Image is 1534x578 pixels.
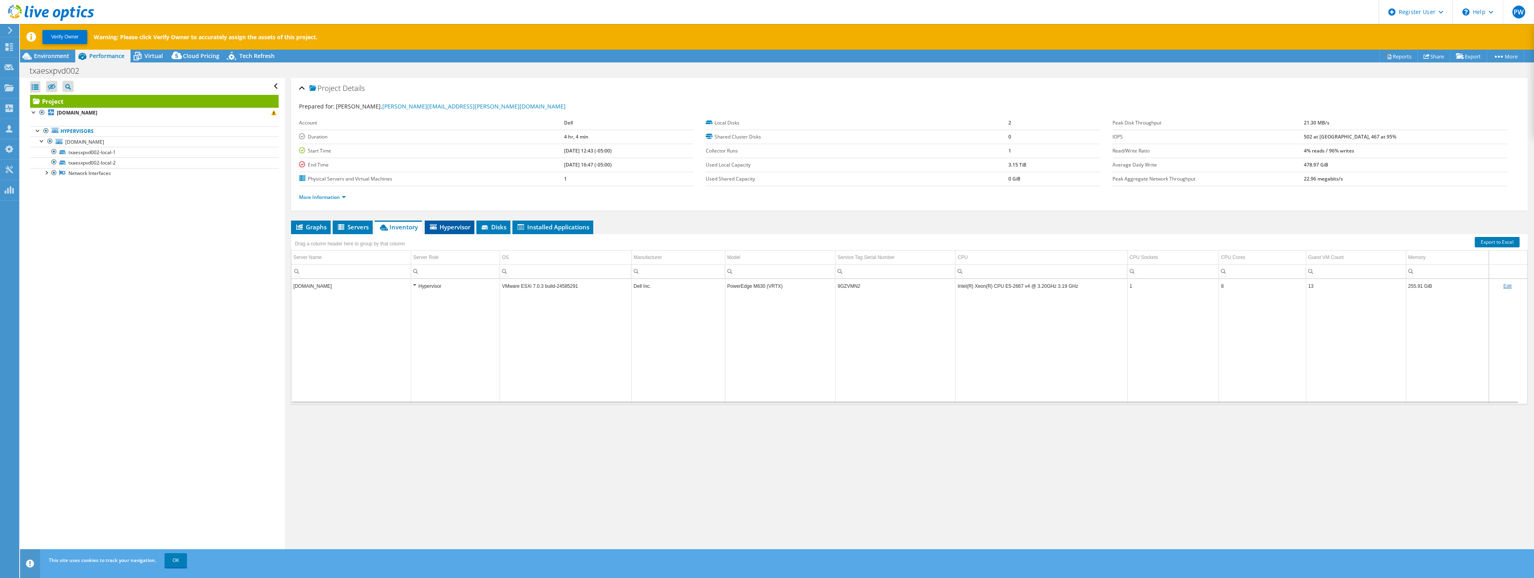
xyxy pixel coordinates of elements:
label: Shared Cluster Disks [706,133,1008,141]
td: Memory Column [1406,251,1489,265]
a: Share [1418,50,1450,62]
div: Guest VM Count [1308,253,1344,262]
span: Servers [337,223,369,231]
div: Server Name [293,253,322,262]
td: Server Role Column [411,251,500,265]
span: [PERSON_NAME], [336,102,566,110]
a: [DOMAIN_NAME] [30,136,279,147]
a: More Information [299,194,346,201]
td: Service Tag Serial Number Column [835,251,956,265]
b: 3.15 TiB [1008,161,1026,168]
b: 4 hr, 4 min [564,133,588,140]
td: Column OS, Filter cell [500,264,631,278]
td: Column Model, Filter cell [725,264,835,278]
td: Column CPU Sockets, Filter cell [1127,264,1219,278]
a: Project [30,95,279,108]
b: 22.96 megabits/s [1304,175,1343,182]
div: CPU Cores [1221,253,1245,262]
button: Verify Owner [42,30,87,44]
td: Column Memory, Value 255.91 GiB [1406,279,1489,293]
td: Column CPU Sockets, Value 1 [1127,279,1219,293]
b: 1 [564,175,567,182]
a: More [1487,50,1524,62]
label: Local Disks [706,119,1008,127]
td: Column Server Name, Value txaesxpvd002.txt.textron.com [291,279,411,293]
b: 0 GiB [1008,175,1020,182]
td: Manufacturer Column [631,251,725,265]
b: [DATE] 12:43 (-05:00) [564,147,612,154]
div: Drag a column header here to group by that column [293,238,407,249]
b: [DOMAIN_NAME] [57,109,97,116]
span: PW [1512,6,1525,18]
div: CPU Sockets [1130,253,1158,262]
a: txaesxpvd002-local-2 [30,157,279,168]
span: Installed Applications [516,223,589,231]
span: Inventory [379,223,418,231]
a: Hypervisors [30,126,279,136]
b: Dell [564,119,573,126]
b: 0 [1008,133,1011,140]
td: Column Server Role, Value Hypervisor [411,279,500,293]
div: Hypervisor [413,281,498,291]
td: Column Service Tag Serial Number, Filter cell [835,264,956,278]
span: Environment [34,52,69,60]
a: Reports [1379,50,1418,62]
b: 2 [1008,119,1011,126]
b: 21.30 MB/s [1304,119,1329,126]
td: Column Manufacturer, Filter cell [631,264,725,278]
span: Hypervisor [429,223,470,231]
label: Read/Write Ratio [1112,147,1304,155]
span: This site uses cookies to track your navigation. [49,557,156,564]
b: 478.97 GiB [1304,161,1328,168]
td: Server Name Column [291,251,411,265]
div: Manufacturer [634,253,662,262]
label: End Time [299,161,564,169]
td: CPU Column [956,251,1127,265]
label: Prepared for: [299,102,335,110]
td: CPU Cores Column [1219,251,1306,265]
label: IOPS [1112,133,1304,141]
span: [DOMAIN_NAME] [65,138,104,145]
label: Account [299,119,564,127]
td: Column Guest VM Count, Value 13 [1306,279,1406,293]
span: Graphs [295,223,327,231]
td: Column CPU, Filter cell [956,264,1127,278]
label: Peak Disk Throughput [1112,119,1304,127]
td: Column OS, Value VMware ESXi 7.0.3 build-24585291 [500,279,631,293]
b: 1 [1008,147,1011,154]
label: Used Local Capacity [706,161,1008,169]
td: Column Memory, Filter cell [1406,264,1489,278]
td: Model Column [725,251,835,265]
span: Project [309,84,341,92]
td: Column Model, Value PowerEdge M630 (VRTX) [725,279,835,293]
td: Column Guest VM Count, Filter cell [1306,264,1406,278]
td: Column CPU Cores, Filter cell [1219,264,1306,278]
td: CPU Sockets Column [1127,251,1219,265]
label: Average Daily Write [1112,161,1304,169]
td: Column CPU, Value Intel(R) Xeon(R) CPU E5-2667 v4 @ 3.20GHz 3.19 GHz [956,279,1127,293]
b: 4% reads / 96% writes [1304,147,1354,154]
h1: txaesxpvd002 [26,66,92,75]
span: Disks [480,223,506,231]
div: Memory [1408,253,1426,262]
b: [DATE] 16:47 (-05:00) [564,161,612,168]
td: Guest VM Count Column [1306,251,1406,265]
a: [DOMAIN_NAME] [30,108,279,118]
td: OS Column [500,251,631,265]
td: Column CPU Cores, Value 8 [1219,279,1306,293]
td: Column Server Name, Filter cell [291,264,411,278]
div: Server Role [413,253,438,262]
td: Column Server Role, Filter cell [411,264,500,278]
label: Physical Servers and Virtual Machines [299,175,564,183]
div: Model [727,253,741,262]
p: Warning: Please click Verify Owner to accurately assign the assets of this project. [94,33,317,41]
div: OS [502,253,509,262]
span: Performance [89,52,124,60]
div: Service Tag Serial Number [837,253,895,262]
svg: \n [1462,8,1470,16]
a: Network Interfaces [30,168,279,179]
label: Start Time [299,147,564,155]
a: Export [1450,50,1487,62]
a: Export to Excel [1475,237,1520,247]
span: Tech Refresh [239,52,275,60]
